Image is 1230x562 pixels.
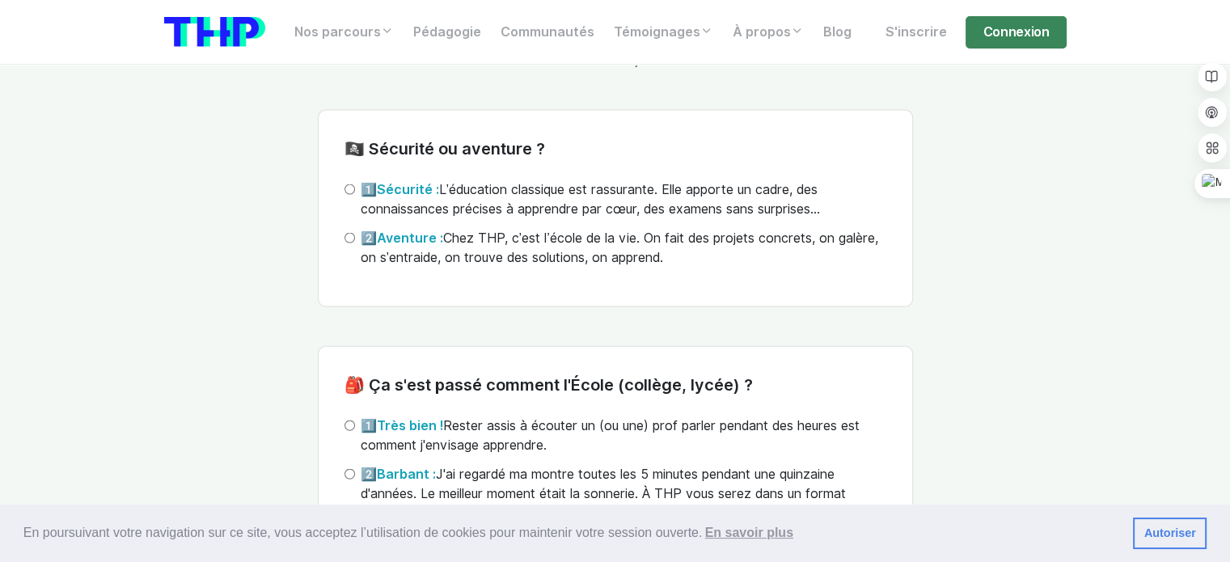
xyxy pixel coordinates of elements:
[491,16,604,49] a: Communautés
[966,16,1066,49] a: Connexion
[361,416,886,455] label: 1️⃣ Rester assis à écouter un (ou une) prof parler pendant des heures est comment j'envisage appr...
[377,418,443,433] span: Très bien !
[377,182,439,197] span: Sécurité :
[377,230,443,246] span: Aventure :
[875,16,956,49] a: S'inscrire
[344,373,886,397] p: 🎒 Ça s'est passé comment l'École (collège, lycée) ?
[1133,518,1207,550] a: dismiss cookie message
[404,16,491,49] a: Pédagogie
[723,16,814,49] a: À propos
[344,137,886,161] p: 🏴‍☠️ Sécurité ou aventure ?
[164,17,265,47] img: logo
[23,521,1120,545] span: En poursuivant votre navigation sur ce site, vous acceptez l’utilisation de cookies pour mainteni...
[702,521,796,545] a: learn more about cookies
[604,16,723,49] a: Témoignages
[814,16,861,49] a: Blog
[361,180,886,219] label: 1️⃣ L’éducation classique est rassurante. Elle apporte un cadre, des connaissances précises à app...
[377,467,436,482] span: Barbant :
[361,229,886,268] label: 2️⃣ Chez THP, c’est l’école de la vie. On fait des projets concrets, on galère, on s’entraide, on...
[285,16,404,49] a: Nos parcours
[361,465,886,523] label: 2️⃣ J'ai regardé ma montre toutes les 5 minutes pendant une quinzaine d'années. Le meilleur momen...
